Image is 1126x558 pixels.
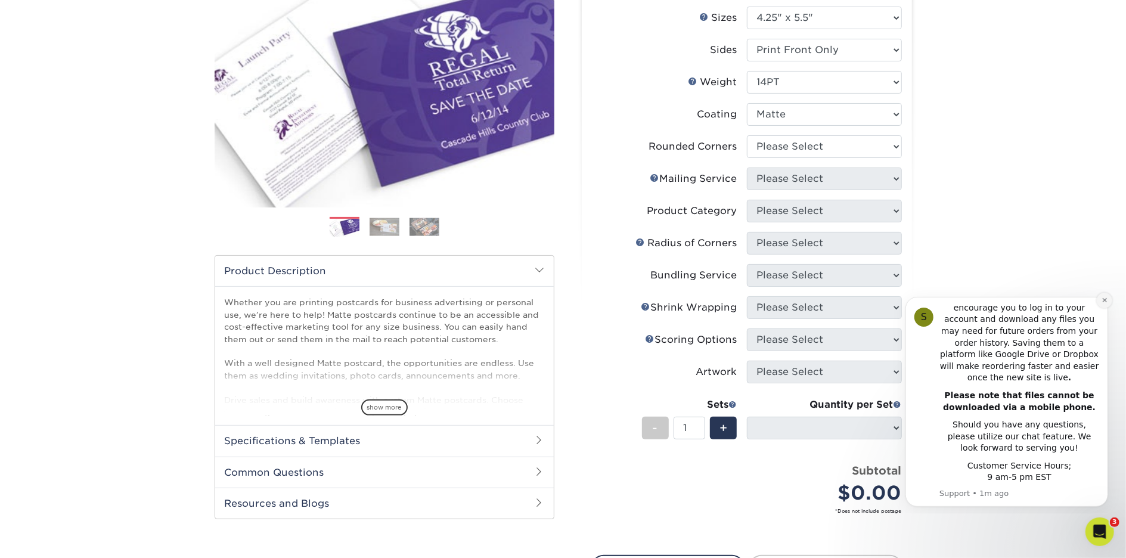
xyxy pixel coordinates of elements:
[601,507,902,514] small: *Does not include postage
[647,204,737,218] div: Product Category
[215,457,554,488] h2: Common Questions
[719,419,727,437] span: +
[641,300,737,315] div: Shrink Wrapping
[225,296,544,442] p: Whether you are printing postcards for business advertising or personal use, we’re here to help! ...
[651,268,737,283] div: Bundling Service
[852,464,902,477] strong: Subtotal
[650,172,737,186] div: Mailing Service
[1110,517,1119,527] span: 3
[711,43,737,57] div: Sides
[696,365,737,379] div: Artwork
[215,256,554,286] h2: Product Description
[370,218,399,236] img: Postcards 02
[688,75,737,89] div: Weight
[636,236,737,250] div: Radius of Corners
[215,488,554,519] h2: Resources and Blogs
[330,218,359,238] img: Postcards 01
[888,286,1126,514] iframe: Intercom notifications message
[642,398,737,412] div: Sets
[215,425,554,456] h2: Specifications & Templates
[1085,517,1114,546] iframe: Intercom live chat
[653,419,658,437] span: -
[700,11,737,25] div: Sizes
[747,398,902,412] div: Quantity per Set
[697,107,737,122] div: Coating
[410,218,439,236] img: Postcards 03
[649,139,737,154] div: Rounded Corners
[361,399,408,416] span: show more
[646,333,737,347] div: Scoring Options
[756,479,902,507] div: $0.00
